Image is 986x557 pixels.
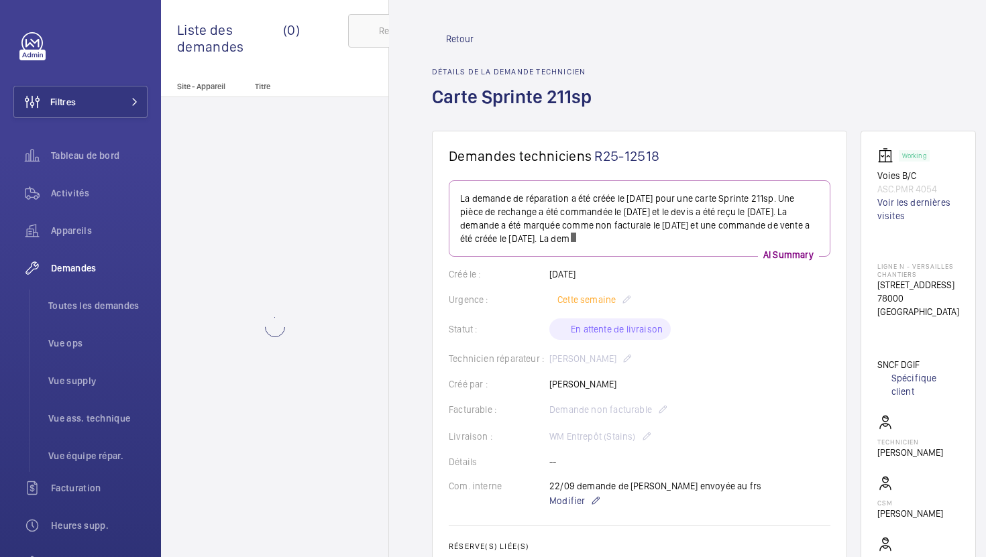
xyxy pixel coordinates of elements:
p: Working [902,153,926,158]
p: La demande de réparation a été créée le [DATE] pour une carte Sprinte 211sp. Une pièce de rechang... [460,192,819,245]
span: Retour [446,32,474,46]
span: Vue ops [48,336,148,350]
p: Technicien [877,438,943,446]
span: Vue équipe répar. [48,449,148,462]
h1: Carte Sprinte 211sp [432,84,600,131]
p: Titre [255,82,343,91]
p: AI Summary [758,248,819,261]
span: Tableau de bord [51,149,148,162]
span: Toutes les demandes [48,299,148,312]
span: Demandes techniciens [449,147,592,164]
input: Recherche par numéro de demande ou devis [348,14,564,48]
span: Filtres [50,95,76,109]
span: Vue supply [48,374,148,387]
span: Activités [51,186,148,200]
p: ASC.PMR 4054 [877,182,959,196]
p: [PERSON_NAME] [877,446,943,459]
img: elevator.svg [877,147,899,164]
p: SNCF DGIF [877,358,959,371]
a: Spécifique client [877,371,959,398]
p: CSM [877,499,943,507]
p: 78000 [GEOGRAPHIC_DATA] [877,292,959,318]
span: Vue ass. technique [48,412,148,425]
p: Site - Appareil [161,82,250,91]
p: Ligne N - VERSAILLES CHANTIERS [877,262,959,278]
p: Voies B/C [877,169,959,182]
h2: Détails de la demande technicien [432,67,600,76]
span: Demandes [51,261,148,275]
span: Heures supp. [51,519,148,532]
p: [STREET_ADDRESS] [877,278,959,292]
h2: Réserve(s) liée(s) [449,542,830,551]
a: Voir les dernières visites [877,196,959,223]
p: [PERSON_NAME] [877,507,943,520]
span: R25-12518 [594,147,681,164]
span: Liste des demandes [177,21,283,55]
span: Modifier [549,494,585,507]
span: Facturation [51,481,148,495]
button: Filtres [13,86,148,118]
span: Appareils [51,224,148,237]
